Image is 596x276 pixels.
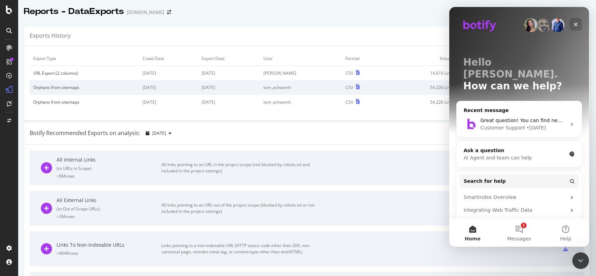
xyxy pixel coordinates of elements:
[386,66,465,81] td: 14,610 Lines
[386,80,465,95] td: 54,226 Lines
[33,99,136,105] div: Orphans from sitemaps
[161,243,319,255] div: Links pointing to a non-indexable URL (HTTP status code other than 200, non-canonical page, noind...
[152,130,166,136] span: 2025 Oct. 3rd
[30,129,140,137] div: Botify Recommended Exports on analysis:
[30,32,71,40] div: Exports History
[260,66,342,81] td: [PERSON_NAME]
[143,128,174,139] button: [DATE]
[346,70,353,76] div: CSV
[57,214,161,219] div: = 3M rows
[57,197,161,204] div: All External Links
[198,95,260,109] td: [DATE]
[57,250,161,256] div: = 464K rows
[139,51,198,66] td: Crawl Date
[161,162,319,174] div: All links pointing to an URL in the project scope (not blocked by robots.txt and included in the ...
[260,51,342,66] td: User
[57,241,161,248] div: Links To Non-Indexable URLs
[198,66,260,81] td: [DATE]
[139,80,198,95] td: [DATE]
[386,51,465,66] td: Volume
[57,206,161,212] div: ( to Out of Scope URLs )
[198,80,260,95] td: [DATE]
[260,80,342,95] td: tom_ashworth
[139,66,198,81] td: [DATE]
[346,84,353,90] div: CSV
[167,10,171,15] div: arrow-right-arrow-left
[139,95,198,109] td: [DATE]
[346,99,353,105] div: CSV
[127,9,164,16] div: [DOMAIN_NAME]
[30,51,139,66] td: Export Type
[198,51,260,66] td: Export Date
[449,7,589,247] iframe: Intercom live chat
[24,6,124,17] div: Reports - DataExports
[57,165,161,171] div: ( to URLs in Scope )
[161,202,319,215] div: All links pointing to an URL out of the project scope (blocked by robots.txt or not included in t...
[57,156,161,163] div: All Internal Links
[342,51,386,66] td: Format
[260,95,342,109] td: tom_ashworth
[572,252,589,269] iframe: Intercom live chat
[563,246,568,251] div: csv-export
[33,84,136,90] div: Orphans from sitemaps
[57,173,161,179] div: = 6M rows
[33,70,136,76] div: URL Export (2 columns)
[386,95,465,109] td: 54,226 Lines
